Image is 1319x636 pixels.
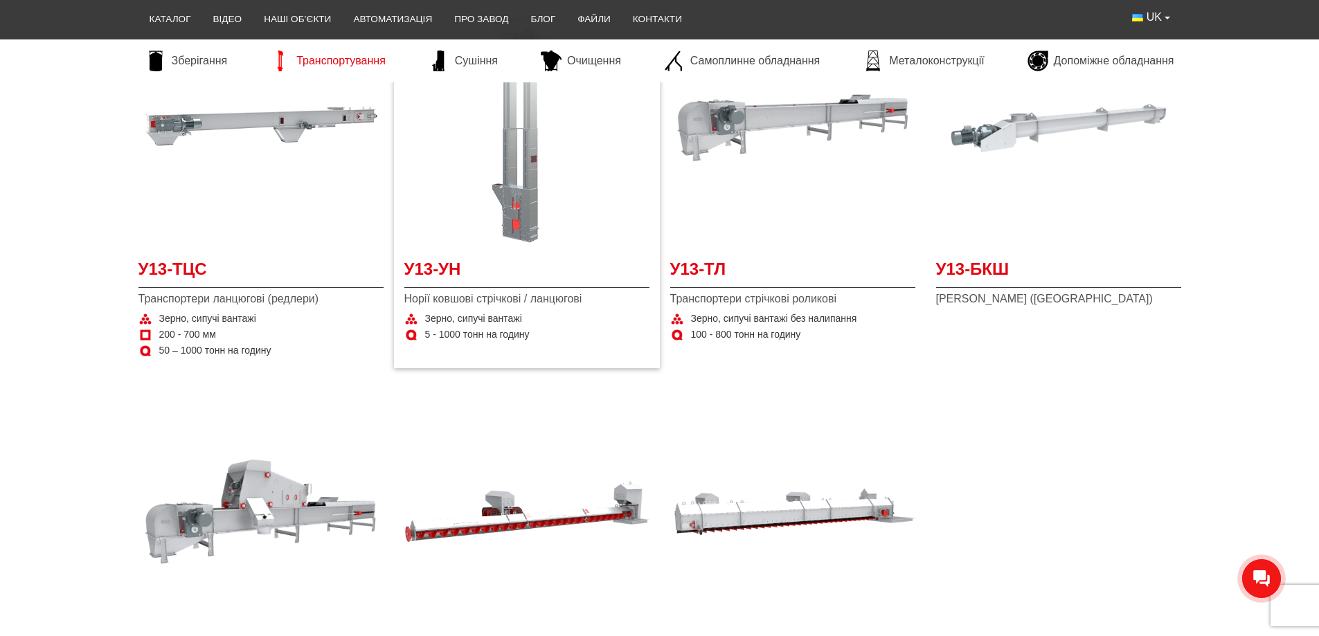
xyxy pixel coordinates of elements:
span: 100 - 800 тонн на годину [691,328,801,342]
a: У13-БКШ [936,257,1181,289]
span: Транспортування [296,53,386,69]
a: Зберігання [138,51,235,71]
span: Зберігання [172,53,228,69]
a: Самоплинне обладнання [657,51,827,71]
span: Допоміжне обладнання [1054,53,1174,69]
a: Блог [519,4,566,35]
span: [PERSON_NAME] ([GEOGRAPHIC_DATA]) [936,291,1181,307]
a: Сушіння [422,51,505,71]
span: Транспортери ланцюгові (редлери) [138,291,384,307]
a: Наші об’єкти [253,4,342,35]
a: Металоконструкції [856,51,991,71]
img: Українська [1132,14,1143,21]
a: Транспортування [263,51,393,71]
a: Файли [566,4,622,35]
span: Норії ковшові стрічкові / ланцюгові [404,291,649,307]
a: У13-ТЦС [138,257,384,289]
span: 5 - 1000 тонн на годину [425,328,530,342]
span: Сушіння [455,53,498,69]
span: Очищення [567,53,621,69]
span: Зерно, сипучі вантажі [159,312,256,326]
span: 200 - 700 мм [159,328,216,342]
a: Каталог [138,4,202,35]
a: У13-УН [404,257,649,289]
span: 50 – 1000 тонн на годину [159,344,271,358]
a: Відео [202,4,253,35]
span: UK [1147,10,1162,25]
span: Самоплинне обладнання [690,53,820,69]
span: Зерно, сипучі вантажі без налипання [691,312,857,326]
a: Контакти [622,4,693,35]
a: Автоматизація [342,4,443,35]
a: Про завод [443,4,519,35]
a: Допоміжне обладнання [1021,51,1181,71]
span: Транспортери стрічкові роликові [670,291,915,307]
span: Зерно, сипучі вантажі [425,312,522,326]
a: Очищення [534,51,628,71]
button: UK [1121,4,1181,30]
a: У13-ТЛ [670,257,915,289]
span: Металоконструкції [889,53,984,69]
